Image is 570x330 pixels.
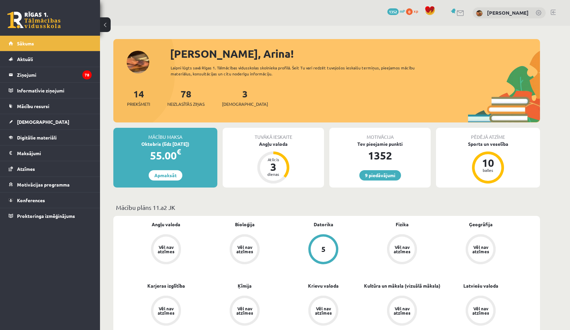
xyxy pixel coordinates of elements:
div: dienas [263,172,283,176]
div: Mācību maksa [113,128,217,140]
span: Proktoringa izmēģinājums [17,213,75,219]
span: Atzīmes [17,166,35,172]
a: Proktoringa izmēģinājums [9,208,92,224]
img: Arina Tihomirova [476,10,483,17]
a: Ķīmija [238,282,252,289]
span: [DEMOGRAPHIC_DATA] [222,101,268,107]
a: Angļu valoda Atlicis 3 dienas [223,140,324,185]
a: Sākums [9,36,92,51]
a: Mācību resursi [9,98,92,114]
a: Vēl nav atzīmes [205,234,284,266]
a: Ģeogrāfija [469,221,493,228]
div: Vēl nav atzīmes [157,245,175,254]
a: 78Neizlasītās ziņas [167,88,205,107]
div: Atlicis [263,157,283,161]
a: Vēl nav atzīmes [363,296,441,327]
span: mP [400,8,405,14]
div: Angļu valoda [223,140,324,147]
a: Bioloģija [235,221,255,228]
span: Sākums [17,40,34,46]
span: Aktuāli [17,56,33,62]
a: Sports un veselība 10 balles [436,140,540,185]
a: Maksājumi [9,145,92,161]
a: 9 piedāvājumi [359,170,401,181]
div: Vēl nav atzīmes [393,306,411,315]
span: 0 [406,8,413,15]
span: Neizlasītās ziņas [167,101,205,107]
a: Vēl nav atzīmes [441,234,520,266]
a: Vēl nav atzīmes [363,234,441,266]
span: xp [414,8,418,14]
a: Latviešu valoda [463,282,498,289]
a: Fizika [396,221,409,228]
legend: Maksājumi [17,145,92,161]
a: Angļu valoda [152,221,180,228]
a: Vēl nav atzīmes [127,234,205,266]
a: 14Priekšmeti [127,88,150,107]
div: Vēl nav atzīmes [157,306,175,315]
a: 5 [284,234,363,266]
a: Konferences [9,193,92,208]
div: Motivācija [329,128,431,140]
div: 55.00 [113,147,217,163]
div: 3 [263,161,283,172]
div: Vēl nav atzīmes [471,306,490,315]
div: Vēl nav atzīmes [393,245,411,254]
span: 1352 [387,8,399,15]
div: [PERSON_NAME], Arina! [170,46,540,62]
a: [PERSON_NAME] [487,9,529,16]
span: Konferences [17,197,45,203]
span: Motivācijas programma [17,182,70,188]
a: Vēl nav atzīmes [127,296,205,327]
a: Krievu valoda [308,282,339,289]
a: Ziņojumi78 [9,67,92,82]
div: Sports un veselība [436,140,540,147]
a: 1352 mP [387,8,405,14]
div: balles [478,168,498,172]
a: Vēl nav atzīmes [205,296,284,327]
a: Vēl nav atzīmes [284,296,363,327]
a: Atzīmes [9,161,92,177]
a: 3[DEMOGRAPHIC_DATA] [222,88,268,107]
a: Digitālie materiāli [9,130,92,145]
div: Vēl nav atzīmes [235,306,254,315]
div: Tuvākā ieskaite [223,128,324,140]
div: 5 [321,246,326,253]
a: Datorika [314,221,333,228]
div: Pēdējā atzīme [436,128,540,140]
a: Vēl nav atzīmes [441,296,520,327]
a: Aktuāli [9,51,92,67]
a: Rīgas 1. Tālmācības vidusskola [7,12,61,28]
span: Digitālie materiāli [17,134,57,140]
span: [DEMOGRAPHIC_DATA] [17,119,69,125]
a: Apmaksāt [149,170,182,181]
i: 78 [82,70,92,79]
div: 1352 [329,147,431,163]
div: 10 [478,157,498,168]
div: Vēl nav atzīmes [235,245,254,254]
a: 0 xp [406,8,421,14]
a: Motivācijas programma [9,177,92,192]
span: Mācību resursi [17,103,49,109]
legend: Informatīvie ziņojumi [17,83,92,98]
p: Mācību plāns 11.a2 JK [116,203,537,212]
a: [DEMOGRAPHIC_DATA] [9,114,92,129]
div: Tev pieejamie punkti [329,140,431,147]
div: Oktobris (līdz [DATE]) [113,140,217,147]
a: Karjeras izglītība [147,282,185,289]
a: Kultūra un māksla (vizuālā māksla) [364,282,440,289]
span: Priekšmeti [127,101,150,107]
legend: Ziņojumi [17,67,92,82]
a: Informatīvie ziņojumi [9,83,92,98]
div: Vēl nav atzīmes [314,306,333,315]
div: Laipni lūgts savā Rīgas 1. Tālmācības vidusskolas skolnieka profilā. Šeit Tu vari redzēt tuvojošo... [171,65,427,77]
span: € [177,147,181,156]
div: Vēl nav atzīmes [471,245,490,254]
